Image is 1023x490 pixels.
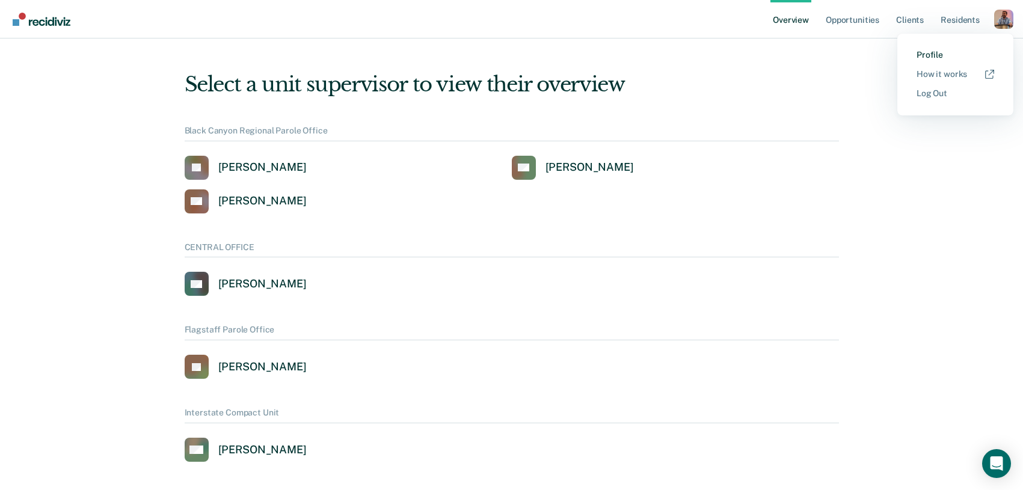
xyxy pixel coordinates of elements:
[185,189,307,213] a: [PERSON_NAME]
[218,161,307,174] div: [PERSON_NAME]
[185,355,307,379] a: [PERSON_NAME]
[185,272,307,296] a: [PERSON_NAME]
[218,194,307,208] div: [PERSON_NAME]
[185,126,839,141] div: Black Canyon Regional Parole Office
[218,277,307,291] div: [PERSON_NAME]
[917,88,994,99] a: Log Out
[994,10,1013,29] button: Profile dropdown button
[982,449,1011,478] div: Open Intercom Messenger
[185,438,307,462] a: [PERSON_NAME]
[218,443,307,457] div: [PERSON_NAME]
[545,161,634,174] div: [PERSON_NAME]
[185,325,839,340] div: Flagstaff Parole Office
[917,69,994,79] a: How it works
[185,72,839,97] div: Select a unit supervisor to view their overview
[897,34,1013,115] div: Profile menu
[917,50,994,60] a: Profile
[185,156,307,180] a: [PERSON_NAME]
[218,360,307,374] div: [PERSON_NAME]
[13,13,70,26] img: Recidiviz
[185,242,839,258] div: CENTRAL OFFICE
[512,156,634,180] a: [PERSON_NAME]
[185,408,839,423] div: Interstate Compact Unit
